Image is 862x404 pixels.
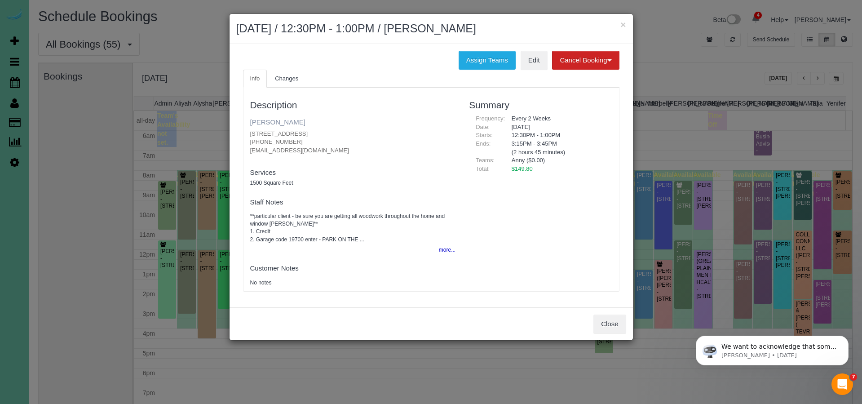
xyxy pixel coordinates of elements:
[250,118,305,126] a: [PERSON_NAME]
[512,156,606,165] li: Anny ($0.00)
[476,140,491,147] span: Ends:
[552,51,619,70] button: Cancel Booking
[476,115,505,122] span: Frequency:
[505,123,612,132] div: [DATE]
[275,75,298,82] span: Changes
[476,124,490,130] span: Date:
[505,140,612,156] div: 3:15PM - 3:45PM (2 hours 45 minutes)
[250,213,456,244] pre: **particular client - be sure you are getting all woodwork throughout the home and window [PERSON...
[850,373,857,381] span: 7
[250,75,260,82] span: Info
[459,51,516,70] button: Assign Teams
[250,169,456,177] h4: Services
[469,100,612,110] h3: Summary
[39,35,155,43] p: Message from Ellie, sent 1d ago
[243,70,267,88] a: Info
[831,373,853,395] iframe: Intercom live chat
[236,21,626,37] h2: [DATE] / 12:30PM - 1:00PM / [PERSON_NAME]
[505,115,612,123] div: Every 2 Weeks
[250,279,456,287] pre: No notes
[682,317,862,380] iframe: Intercom notifications message
[476,157,495,164] span: Teams:
[39,26,155,149] span: We want to acknowledge that some users may be experiencing lag or slower performance in our softw...
[620,20,626,29] button: ×
[250,100,456,110] h3: Description
[250,130,456,155] p: [STREET_ADDRESS] [PHONE_NUMBER] [EMAIL_ADDRESS][DOMAIN_NAME]
[433,244,455,257] button: more...
[512,165,533,172] span: $149.80
[268,70,305,88] a: Changes
[250,265,456,272] h4: Customer Notes
[476,132,493,138] span: Starts:
[505,131,612,140] div: 12:30PM - 1:00PM
[521,51,548,70] a: Edit
[593,315,626,333] button: Close
[476,165,490,172] span: Total:
[250,180,456,186] h5: 1500 Square Feet
[250,199,456,206] h4: Staff Notes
